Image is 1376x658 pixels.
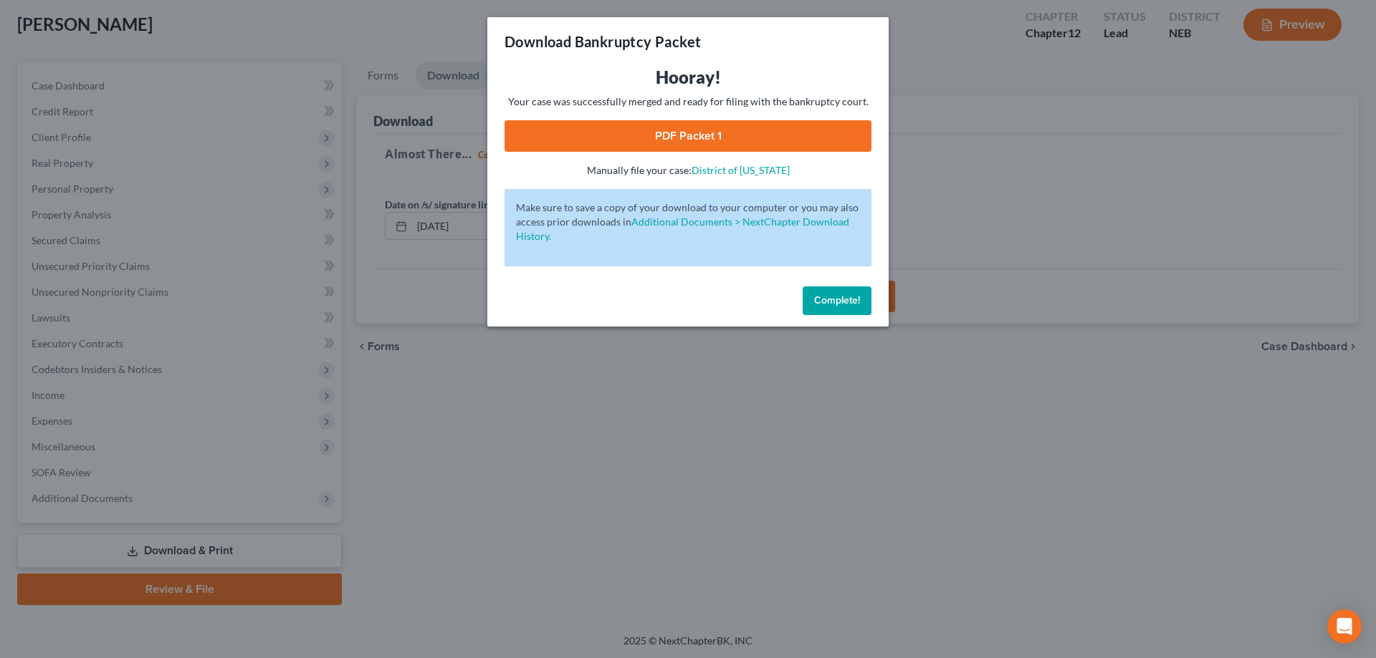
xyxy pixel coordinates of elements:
p: Manually file your case: [505,163,871,178]
a: PDF Packet 1 [505,120,871,152]
a: Additional Documents > NextChapter Download History. [516,216,849,242]
h3: Download Bankruptcy Packet [505,32,701,52]
p: Your case was successfully merged and ready for filing with the bankruptcy court. [505,95,871,109]
span: Complete! [814,294,860,306]
a: District of [US_STATE] [692,164,790,176]
p: Make sure to save a copy of your download to your computer or you may also access prior downloads in [516,200,860,243]
div: Open Intercom Messenger [1327,609,1362,644]
button: Complete! [803,286,871,315]
h3: Hooray! [505,66,871,89]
